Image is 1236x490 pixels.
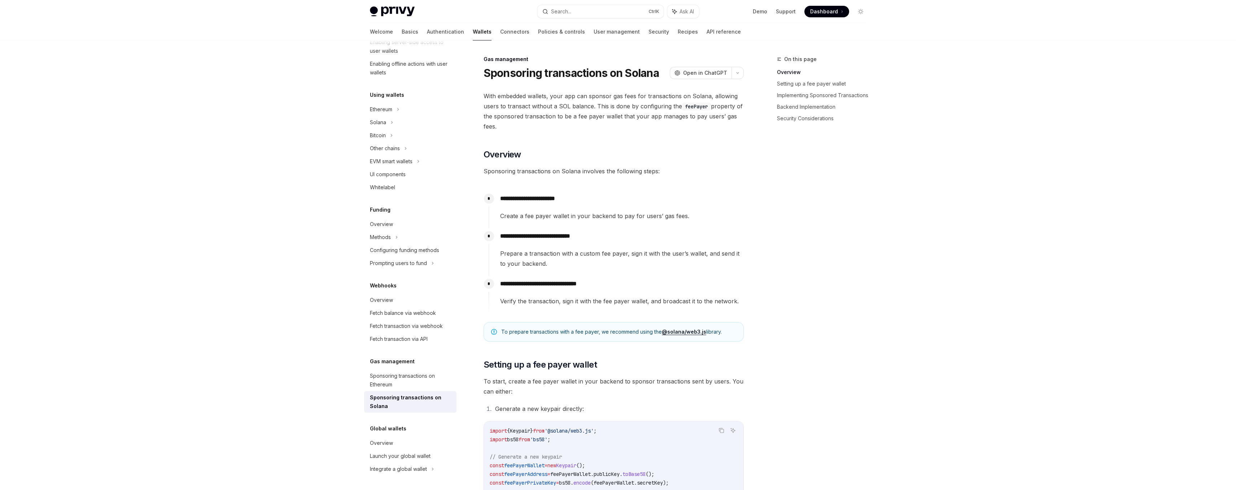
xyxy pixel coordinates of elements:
[556,462,576,469] span: Keypair
[504,462,545,469] span: feePayerWallet
[707,23,741,40] a: API reference
[364,369,457,391] a: Sponsoring transactions on Ethereum
[364,57,457,79] a: Enabling offline actions with user wallets
[370,144,400,153] div: Other chains
[670,67,731,79] button: Open in ChatGPT
[804,6,849,17] a: Dashboard
[500,211,743,221] span: Create a fee payer wallet in your backend to pay for users’ gas fees.
[547,436,550,443] span: ;
[370,465,427,473] div: Integrate a global wallet
[776,8,796,15] a: Support
[551,7,571,16] div: Search...
[777,113,872,124] a: Security Considerations
[370,424,406,433] h5: Global wallets
[370,157,412,166] div: EVM smart wallets
[591,471,594,477] span: .
[364,437,457,450] a: Overview
[493,404,744,414] li: Generate a new keypair directly:
[491,329,497,335] svg: Note
[370,220,393,229] div: Overview
[623,471,646,477] span: toBase58
[484,166,744,176] span: Sponsoring transactions on Solana involves the following steps:
[484,376,744,396] span: To start, create a fee payer wallet in your backend to sponsor transactions sent by users. You ca...
[538,23,585,40] a: Policies & controls
[678,23,698,40] a: Recipes
[370,452,431,460] div: Launch your global wallet
[594,480,634,486] span: feePayerWallet
[370,183,395,192] div: Whitelabel
[594,471,620,477] span: publicKey
[667,5,699,18] button: Ask AI
[484,149,521,160] span: Overview
[484,56,744,63] div: Gas management
[784,55,817,64] span: On this page
[777,66,872,78] a: Overview
[728,426,738,435] button: Ask AI
[777,78,872,90] a: Setting up a fee payer wallet
[680,8,694,15] span: Ask AI
[490,471,504,477] span: const
[370,439,393,447] div: Overview
[646,471,654,477] span: ();
[550,471,591,477] span: feePayerWallet
[507,436,519,443] span: bs58
[490,436,507,443] span: import
[484,359,597,370] span: Setting up a fee payer wallet
[370,105,392,114] div: Ethereum
[370,357,415,366] h5: Gas management
[370,205,390,214] h5: Funding
[364,320,457,333] a: Fetch transaction via webhook
[364,307,457,320] a: Fetch balance via webhook
[370,91,404,99] h5: Using wallets
[500,296,743,306] span: Verify the transaction, sign it with the fee payer wallet, and broadcast it to the network.
[519,436,530,443] span: from
[810,8,838,15] span: Dashboard
[370,322,443,330] div: Fetch transaction via webhook
[573,480,591,486] span: encode
[504,480,556,486] span: feePayerPrivateKey
[504,471,547,477] span: feePayerAddress
[507,428,510,434] span: {
[370,170,406,179] div: UI components
[370,6,415,17] img: light logo
[364,181,457,194] a: Whitelabel
[490,454,562,460] span: // Generate a new keypair
[490,428,507,434] span: import
[682,103,711,110] code: feePayer
[473,23,492,40] a: Wallets
[634,480,637,486] span: .
[620,471,623,477] span: .
[364,294,457,307] a: Overview
[370,281,397,290] h5: Webhooks
[594,428,597,434] span: ;
[662,329,706,335] a: @solana/web3.js
[370,296,393,304] div: Overview
[559,480,571,486] span: bs58
[753,8,767,15] a: Demo
[402,23,418,40] a: Basics
[364,333,457,346] a: Fetch transaction via API
[490,462,504,469] span: const
[571,480,573,486] span: .
[484,91,744,131] span: With embedded wallets, your app can sponsor gas fees for transactions on Solana, allowing users t...
[370,118,386,127] div: Solana
[556,480,559,486] span: =
[370,23,393,40] a: Welcome
[777,90,872,101] a: Implementing Sponsored Transactions
[484,66,659,79] h1: Sponsoring transactions on Solana
[537,5,664,18] button: Search...CtrlK
[717,426,726,435] button: Copy the contents from the code block
[364,244,457,257] a: Configuring funding methods
[683,69,727,77] span: Open in ChatGPT
[594,23,640,40] a: User management
[855,6,866,17] button: Toggle dark mode
[500,23,529,40] a: Connectors
[777,101,872,113] a: Backend Implementation
[530,436,547,443] span: 'bs58'
[370,372,452,389] div: Sponsoring transactions on Ethereum
[545,428,594,434] span: '@solana/web3.js'
[370,335,428,343] div: Fetch transaction via API
[547,462,556,469] span: new
[637,480,663,486] span: secretKey
[370,393,452,411] div: Sponsoring transactions on Solana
